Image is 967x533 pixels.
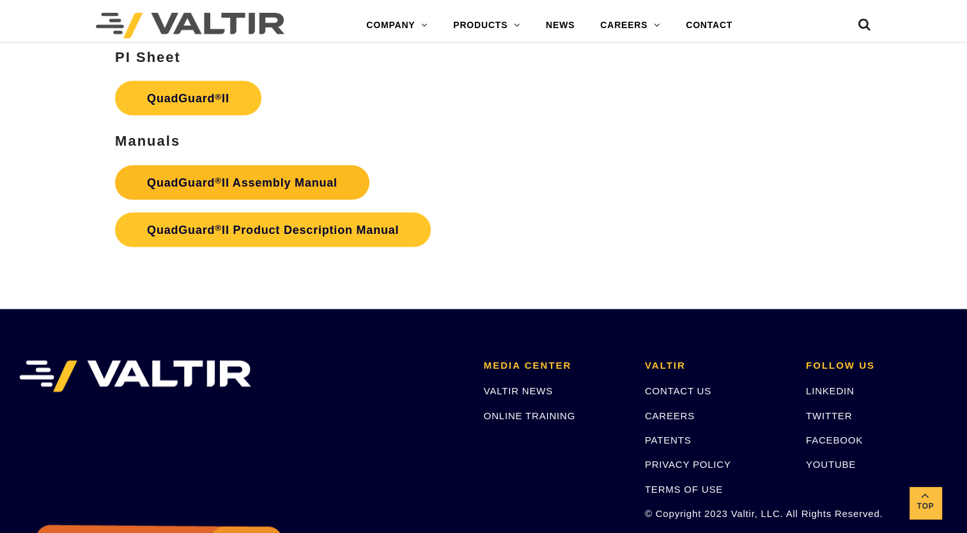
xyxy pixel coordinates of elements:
[645,484,723,495] a: TERMS OF USE
[115,133,180,149] strong: Manuals
[115,166,369,200] a: QuadGuard®II Assembly Manual
[147,176,337,189] strong: QuadGuard II Assembly Manual
[115,213,431,247] a: QuadGuard®II Product Description Manual
[645,410,695,421] a: CAREERS
[96,13,284,38] img: Valtir
[645,360,787,371] h2: VALTIR
[533,13,587,38] a: NEWS
[587,13,673,38] a: CAREERS
[806,360,948,371] h2: FOLLOW US
[909,500,941,514] span: Top
[440,13,533,38] a: PRODUCTS
[115,49,181,65] strong: PI Sheet
[19,360,251,392] img: VALTIR
[484,360,626,371] h2: MEDIA CENTER
[147,224,399,236] strong: QuadGuard II Product Description Manual
[115,81,261,116] a: QuadGuard®II
[215,92,222,102] sup: ®
[806,459,856,470] a: YOUTUBE
[645,506,787,521] p: © Copyright 2023 Valtir, LLC. All Rights Reserved.
[215,223,222,233] sup: ®
[353,13,440,38] a: COMPANY
[645,459,731,470] a: PRIVACY POLICY
[806,435,863,445] a: FACEBOOK
[909,487,941,519] a: Top
[806,385,855,396] a: LINKEDIN
[673,13,745,38] a: CONTACT
[215,176,222,185] sup: ®
[645,435,692,445] a: PATENTS
[484,410,575,421] a: ONLINE TRAINING
[806,410,852,421] a: TWITTER
[484,385,553,396] a: VALTIR NEWS
[645,385,711,396] a: CONTACT US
